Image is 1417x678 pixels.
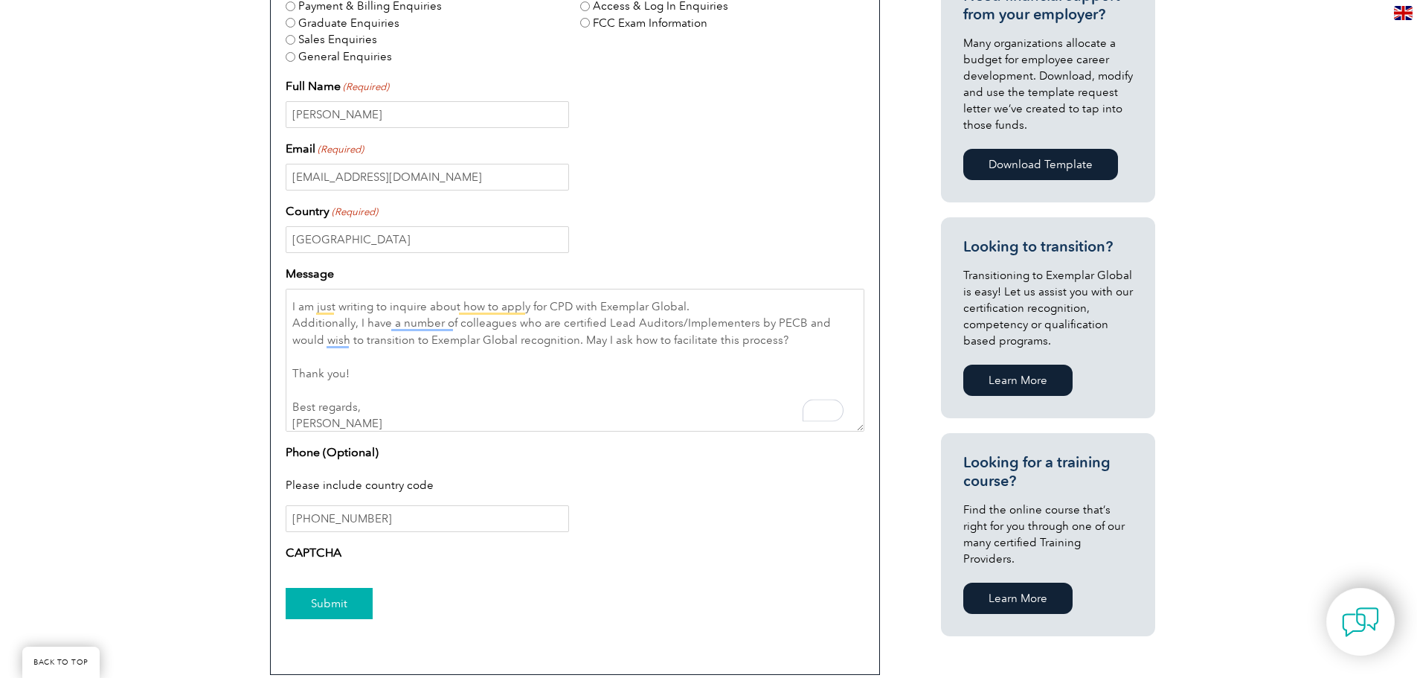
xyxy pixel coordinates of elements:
[963,583,1073,614] a: Learn More
[316,142,364,157] span: (Required)
[286,140,364,158] label: Email
[963,237,1133,256] h3: Looking to transition?
[963,35,1133,133] p: Many organizations allocate a budget for employee career development. Download, modify and use th...
[1342,604,1379,641] img: contact-chat.png
[286,544,341,562] label: CAPTCHA
[286,77,389,95] label: Full Name
[286,202,378,220] label: Country
[963,149,1118,180] a: Download Template
[286,467,864,506] div: Please include country code
[593,15,707,32] label: FCC Exam Information
[298,31,377,48] label: Sales Enquiries
[1394,6,1413,20] img: en
[963,365,1073,396] a: Learn More
[963,502,1133,567] p: Find the online course that’s right for you through one of our many certified Training Providers.
[22,647,100,678] a: BACK TO TOP
[286,588,373,619] input: Submit
[286,289,864,432] textarea: To enrich screen reader interactions, please activate Accessibility in Grammarly extension settings
[286,265,334,283] label: Message
[286,444,379,461] label: Phone (Optional)
[298,15,399,32] label: Graduate Enquiries
[963,453,1133,490] h3: Looking for a training course?
[341,80,389,95] span: (Required)
[963,267,1133,349] p: Transitioning to Exemplar Global is easy! Let us assist you with our certification recognition, c...
[298,48,392,65] label: General Enquiries
[330,205,378,220] span: (Required)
